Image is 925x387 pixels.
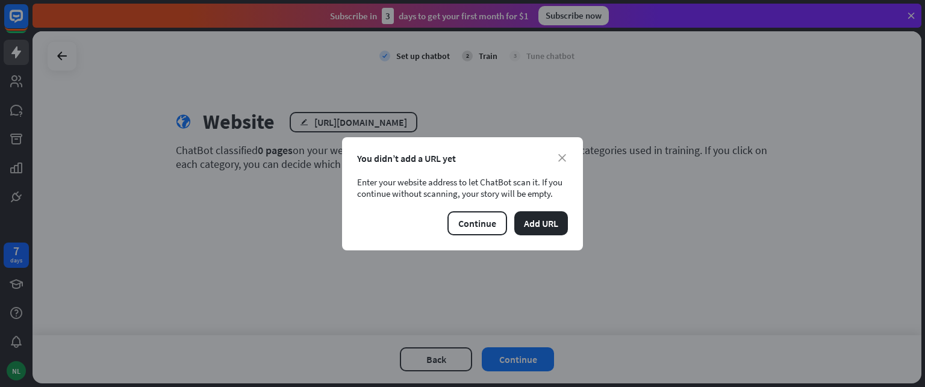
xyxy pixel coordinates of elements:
[447,211,507,235] button: Continue
[10,5,46,41] button: Open LiveChat chat widget
[514,211,568,235] button: Add URL
[558,154,566,162] i: close
[357,176,568,199] div: Enter your website address to let ChatBot scan it. If you continue without scanning, your story w...
[357,152,568,164] div: You didn’t add a URL yet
